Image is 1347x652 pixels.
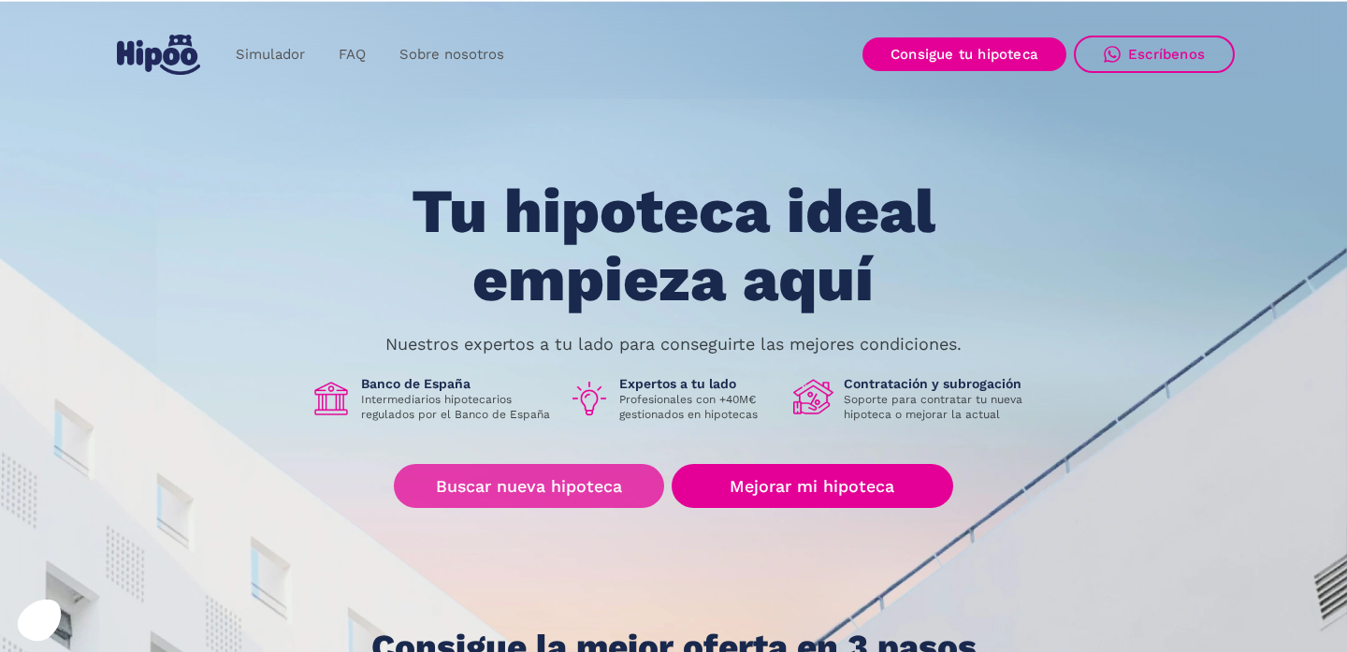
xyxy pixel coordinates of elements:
[322,36,383,73] a: FAQ
[1074,36,1235,73] a: Escríbenos
[844,375,1036,392] h1: Contratación y subrogación
[219,36,322,73] a: Simulador
[385,337,962,352] p: Nuestros expertos a tu lado para conseguirte las mejores condiciones.
[862,37,1066,71] a: Consigue tu hipoteca
[361,392,554,422] p: Intermediarios hipotecarios regulados por el Banco de España
[844,392,1036,422] p: Soporte para contratar tu nueva hipoteca o mejorar la actual
[394,464,664,508] a: Buscar nueva hipoteca
[319,178,1028,313] h1: Tu hipoteca ideal empieza aquí
[619,392,778,422] p: Profesionales con +40M€ gestionados en hipotecas
[112,27,204,82] a: home
[672,464,953,508] a: Mejorar mi hipoteca
[619,375,778,392] h1: Expertos a tu lado
[361,375,554,392] h1: Banco de España
[383,36,521,73] a: Sobre nosotros
[1128,46,1205,63] div: Escríbenos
